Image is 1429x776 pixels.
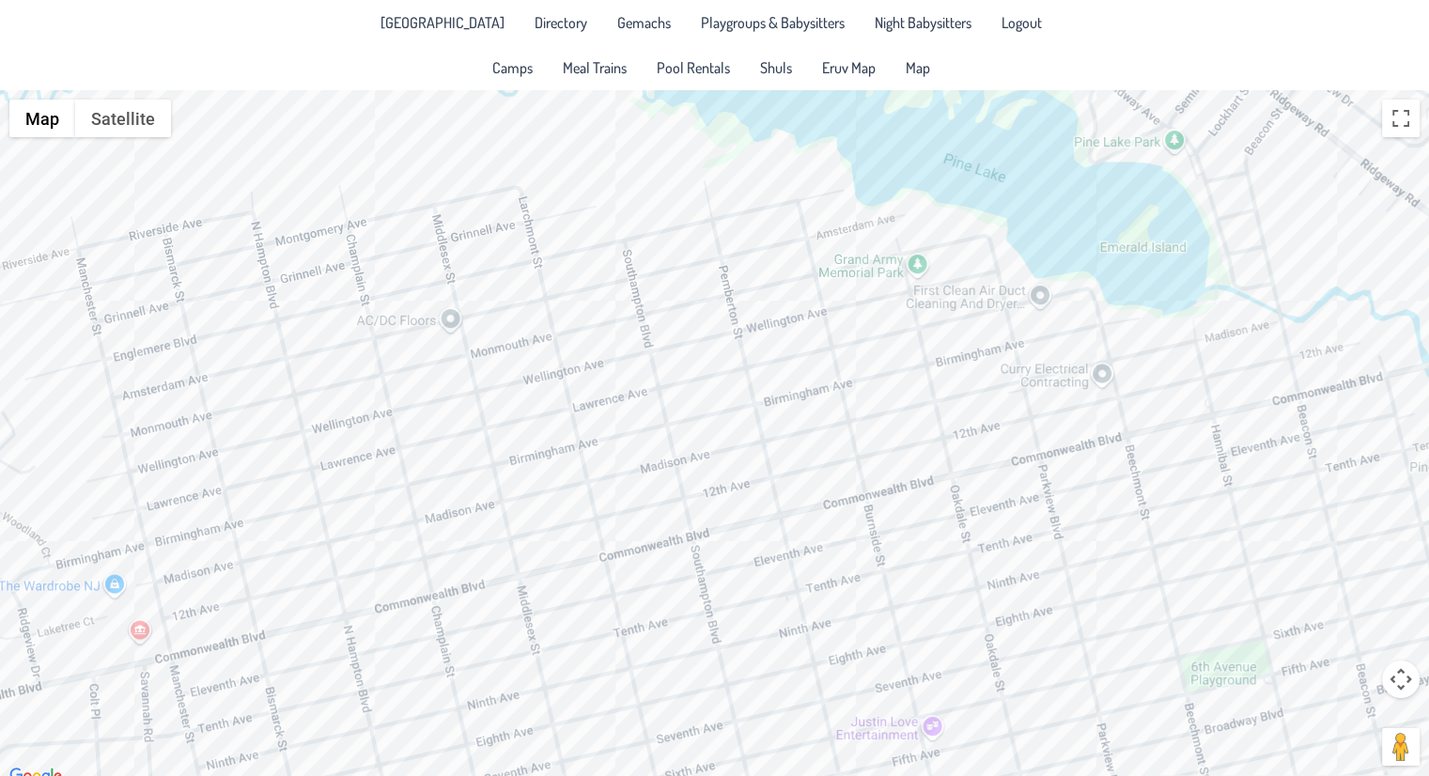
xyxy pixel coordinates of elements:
[535,15,587,30] span: Directory
[760,60,792,75] span: Shuls
[381,15,505,30] span: [GEOGRAPHIC_DATA]
[1382,660,1420,698] button: Map camera controls
[645,53,741,83] a: Pool Rentals
[690,8,856,38] a: Playgroups & Babysitters
[990,8,1053,38] li: Logout
[906,60,930,75] span: Map
[9,100,75,137] button: Show street map
[811,53,887,83] a: Eruv Map
[1002,15,1042,30] span: Logout
[563,60,627,75] span: Meal Trains
[822,60,876,75] span: Eruv Map
[75,100,171,137] button: Show satellite imagery
[369,8,516,38] a: [GEOGRAPHIC_DATA]
[551,53,638,83] a: Meal Trains
[492,60,533,75] span: Camps
[369,8,516,38] li: Pine Lake Park
[894,53,941,83] a: Map
[749,53,803,83] a: Shuls
[875,15,971,30] span: Night Babysitters
[657,60,730,75] span: Pool Rentals
[606,8,682,38] a: Gemachs
[481,53,544,83] a: Camps
[523,8,598,38] a: Directory
[701,15,845,30] span: Playgroups & Babysitters
[617,15,671,30] span: Gemachs
[1382,728,1420,766] button: Drag Pegman onto the map to open Street View
[863,8,983,38] a: Night Babysitters
[1382,100,1420,137] button: Toggle fullscreen view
